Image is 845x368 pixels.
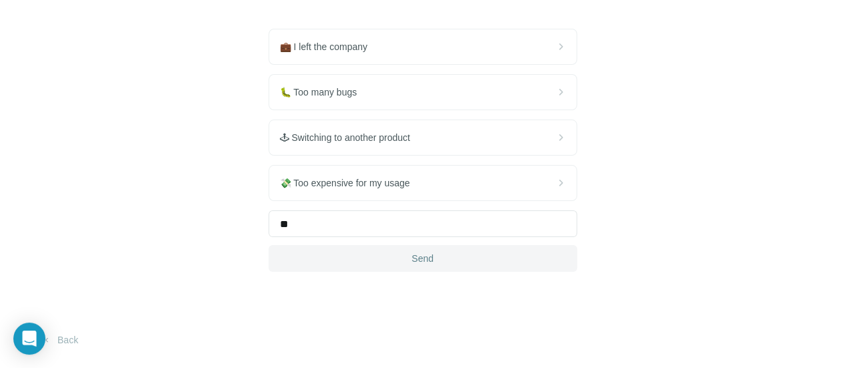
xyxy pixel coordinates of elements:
[411,252,434,265] span: Send
[280,40,378,53] span: 💼 I left the company
[32,328,88,352] button: Back
[269,245,577,272] button: Send
[280,131,421,144] span: 🕹 Switching to another product
[13,323,45,355] div: Open Intercom Messenger
[280,85,368,99] span: 🐛 Too many bugs
[280,176,421,190] span: 💸 Too expensive for my usage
